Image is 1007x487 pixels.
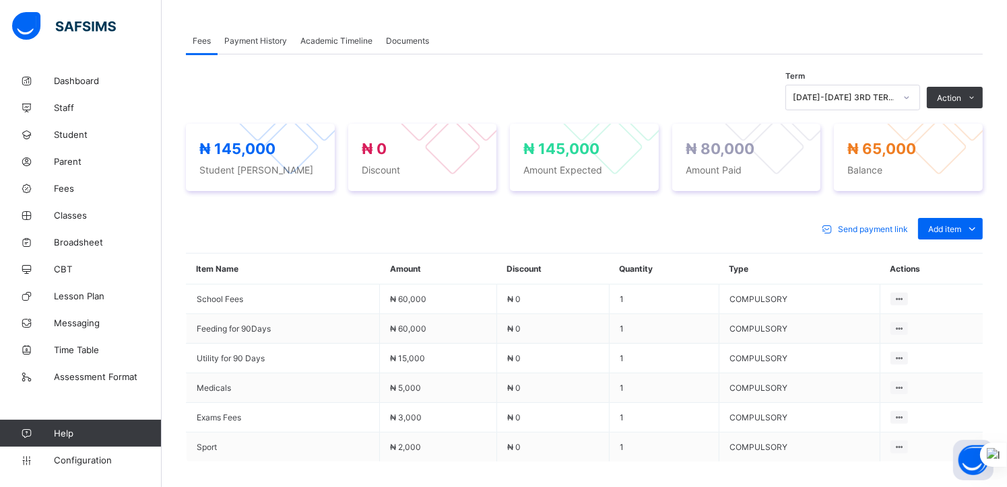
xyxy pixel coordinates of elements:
[54,210,162,221] span: Classes
[224,36,287,46] span: Payment History
[609,433,719,462] td: 1
[187,254,380,285] th: Item Name
[197,353,369,363] span: Utility for 90 Days
[609,285,719,314] td: 1
[54,428,161,439] span: Help
[507,324,521,334] span: ₦ 0
[928,224,961,234] span: Add item
[523,164,645,176] span: Amount Expected
[54,264,162,274] span: CBT
[507,412,521,422] span: ₦ 0
[380,254,496,285] th: Amount
[54,129,162,140] span: Student
[390,324,426,334] span: ₦ 60,000
[54,371,162,382] span: Assessment Format
[197,324,369,334] span: Feeding for 90Days
[609,254,719,285] th: Quantity
[54,237,162,248] span: Broadsheet
[507,294,521,304] span: ₦ 0
[719,254,880,285] th: Type
[54,102,162,113] span: Staff
[54,455,161,465] span: Configuration
[507,353,521,363] span: ₦ 0
[609,314,719,344] td: 1
[199,164,321,176] span: Student [PERSON_NAME]
[507,383,521,393] span: ₦ 0
[193,36,211,46] span: Fees
[793,93,895,103] div: [DATE]-[DATE] 3RD TERM
[719,285,880,314] td: COMPULSORY
[54,75,162,86] span: Dashboard
[54,291,162,301] span: Lesson Plan
[300,36,372,46] span: Academic Timeline
[362,140,387,157] span: ₦ 0
[197,442,369,452] span: Sport
[362,164,484,176] span: Discount
[609,344,719,373] td: 1
[390,294,426,304] span: ₦ 60,000
[199,140,275,157] span: ₦ 145,000
[609,403,719,433] td: 1
[197,412,369,422] span: Exams Fees
[686,164,808,176] span: Amount Paid
[686,140,754,157] span: ₦ 80,000
[507,442,521,452] span: ₦ 0
[386,36,429,46] span: Documents
[785,71,805,81] span: Term
[12,12,116,40] img: safsims
[880,254,983,285] th: Actions
[937,93,961,103] span: Action
[953,440,994,480] button: Open asap
[390,412,422,422] span: ₦ 3,000
[54,183,162,194] span: Fees
[390,442,421,452] span: ₦ 2,000
[719,373,880,403] td: COMPULSORY
[197,294,369,304] span: School Fees
[54,344,162,355] span: Time Table
[390,383,421,393] span: ₦ 5,000
[719,433,880,462] td: COMPULSORY
[719,344,880,373] td: COMPULSORY
[390,353,425,363] span: ₦ 15,000
[609,373,719,403] td: 1
[847,164,969,176] span: Balance
[838,224,908,234] span: Send payment link
[847,140,916,157] span: ₦ 65,000
[496,254,609,285] th: Discount
[719,314,880,344] td: COMPULSORY
[54,317,162,328] span: Messaging
[197,383,369,393] span: Medicals
[523,140,599,157] span: ₦ 145,000
[54,156,162,167] span: Parent
[719,403,880,433] td: COMPULSORY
